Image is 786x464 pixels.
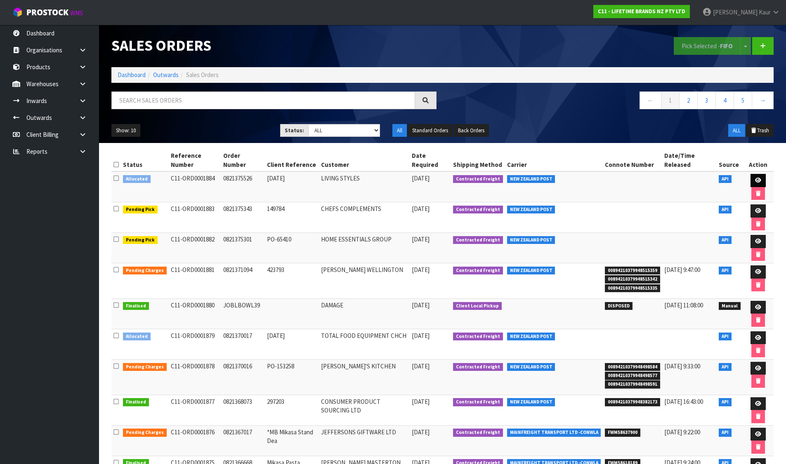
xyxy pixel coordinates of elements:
[265,395,319,425] td: 297203
[728,124,745,137] button: ALL
[319,329,409,359] td: TOTAL FOOD EQUIPMENT CHCH
[265,425,319,456] td: *MB Mikasa Stand Dea
[265,202,319,233] td: 149784
[123,302,149,310] span: Finalised
[412,205,430,213] span: [DATE]
[507,429,601,437] span: MAINFREIGHT TRANSPORT LTD -CONWLA
[664,301,703,309] span: [DATE] 11:08:00
[121,149,169,171] th: Status
[719,363,732,371] span: API
[605,372,660,380] span: 00894210379948498577
[111,37,437,54] h1: Sales Orders
[605,267,660,275] span: 00894210379948515359
[507,267,555,275] span: NEW ZEALAND POST
[664,398,703,405] span: [DATE] 16:43:00
[719,333,732,341] span: API
[719,302,741,310] span: Manual
[221,395,265,425] td: 0821368073
[169,298,221,329] td: C11-ORD0001880
[123,398,149,406] span: Finalised
[598,8,685,15] strong: C11 - LIFETIME BRANDS NZ PTY LTD
[507,363,555,371] span: NEW ZEALAND POST
[169,263,221,299] td: C11-ORD0001881
[697,91,716,109] a: 3
[221,359,265,395] td: 0821370016
[453,398,503,406] span: Contracted Freight
[319,171,409,202] td: LIVING STYLES
[412,428,430,436] span: [DATE]
[265,263,319,299] td: 423793
[221,298,265,329] td: JOBLBOWL39
[719,398,732,406] span: API
[169,425,221,456] td: C11-ORD0001876
[392,124,407,137] button: All
[674,37,741,55] button: Pick Selected -FIFO
[221,149,265,171] th: Order Number
[221,202,265,233] td: 0821375343
[26,7,68,18] span: ProStock
[221,171,265,202] td: 0821375526
[412,398,430,405] span: [DATE]
[153,71,179,79] a: Outwards
[123,267,167,275] span: Pending Charges
[679,91,698,109] a: 2
[453,267,503,275] span: Contracted Freight
[169,149,221,171] th: Reference Number
[505,149,603,171] th: Carrier
[453,175,503,183] span: Contracted Freight
[603,149,662,171] th: Connote Number
[664,428,700,436] span: [DATE] 9:22:00
[451,149,505,171] th: Shipping Method
[605,302,633,310] span: DISPOSED
[169,171,221,202] td: C11-ORD0001884
[265,233,319,263] td: PO-65410
[265,359,319,395] td: PO-153258
[717,149,743,171] th: Source
[319,149,409,171] th: Customer
[664,266,700,274] span: [DATE] 9:47:00
[734,91,752,109] a: 5
[507,206,555,214] span: NEW ZEALAND POST
[593,5,690,18] a: C11 - LIFETIME BRANDS NZ PTY LTD
[123,236,158,244] span: Pending Pick
[752,91,774,109] a: →
[410,149,451,171] th: Date Required
[713,8,758,16] span: [PERSON_NAME]
[319,359,409,395] td: [PERSON_NAME]'S KITCHEN
[662,149,717,171] th: Date/Time Released
[169,202,221,233] td: C11-ORD0001883
[12,7,23,17] img: cube-alt.png
[507,333,555,341] span: NEW ZEALAND POST
[605,284,660,293] span: 00894210379948515335
[319,425,409,456] td: JEFFERSONS GIFTWARE LTD
[507,236,555,244] span: NEW ZEALAND POST
[221,233,265,263] td: 0821375301
[221,329,265,359] td: 0821370017
[507,175,555,183] span: NEW ZEALAND POST
[640,91,661,109] a: ←
[123,206,158,214] span: Pending Pick
[319,233,409,263] td: HOME ESSENTIALS GROUP
[449,91,774,112] nav: Page navigation
[453,236,503,244] span: Contracted Freight
[123,175,151,183] span: Allocated
[605,398,660,406] span: 00894210379948382173
[169,233,221,263] td: C11-ORD0001882
[453,363,503,371] span: Contracted Freight
[453,429,503,437] span: Contracted Freight
[719,236,732,244] span: API
[720,42,733,50] strong: FIFO
[70,9,83,17] small: WMS
[453,124,489,137] button: Back Orders
[412,174,430,182] span: [DATE]
[743,149,774,171] th: Action
[453,206,503,214] span: Contracted Freight
[605,380,660,389] span: 00894210379948498591
[661,91,680,109] a: 1
[123,429,167,437] span: Pending Charges
[265,171,319,202] td: [DATE]
[169,329,221,359] td: C11-ORD0001879
[719,175,732,183] span: API
[412,301,430,309] span: [DATE]
[759,8,771,16] span: Kaur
